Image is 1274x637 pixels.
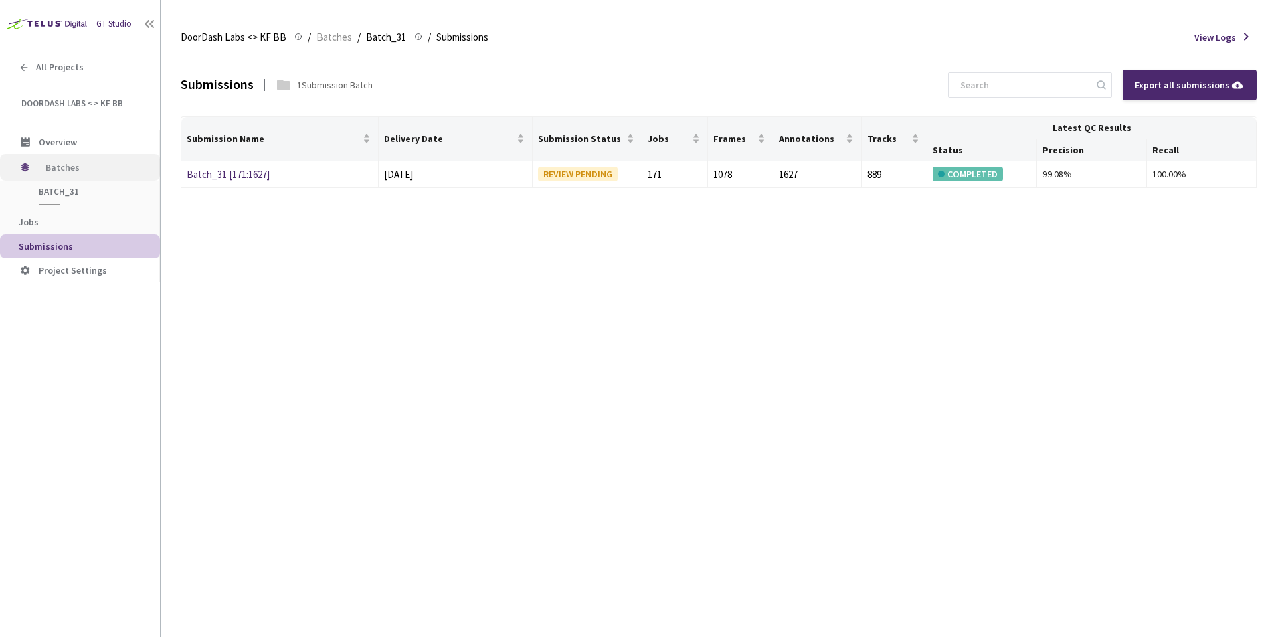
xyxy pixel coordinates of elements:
[773,117,861,161] th: Annotations
[708,117,773,161] th: Frames
[19,240,73,252] span: Submissions
[297,78,373,92] div: 1 Submission Batch
[648,133,689,144] span: Jobs
[21,98,141,109] span: DoorDash Labs <> KF BB
[952,73,1095,97] input: Search
[96,18,132,31] div: GT Studio
[779,133,842,144] span: Annotations
[308,29,311,45] li: /
[538,133,624,144] span: Submission Status
[428,29,431,45] li: /
[181,75,254,94] div: Submissions
[314,29,355,44] a: Batches
[927,139,1037,161] th: Status
[357,29,361,45] li: /
[1037,139,1147,161] th: Precision
[1042,167,1141,181] div: 99.08%
[187,168,270,181] a: Batch_31 [171:1627]
[1147,139,1257,161] th: Recall
[36,62,84,73] span: All Projects
[533,117,642,161] th: Submission Status
[1135,78,1245,92] div: Export all submissions
[39,264,107,276] span: Project Settings
[436,29,488,45] span: Submissions
[316,29,352,45] span: Batches
[713,167,767,183] div: 1078
[538,167,618,181] div: REVIEW PENDING
[933,167,1003,181] div: COMPLETED
[642,117,708,161] th: Jobs
[1152,167,1251,181] div: 100.00%
[181,117,379,161] th: Submission Name
[39,136,77,148] span: Overview
[39,186,138,197] span: Batch_31
[779,167,855,183] div: 1627
[19,216,39,228] span: Jobs
[384,167,527,183] div: [DATE]
[713,133,755,144] span: Frames
[379,117,533,161] th: Delivery Date
[45,154,137,181] span: Batches
[366,29,406,45] span: Batch_31
[862,117,927,161] th: Tracks
[384,133,514,144] span: Delivery Date
[181,29,286,45] span: DoorDash Labs <> KF BB
[187,133,360,144] span: Submission Name
[1194,31,1236,44] span: View Logs
[648,167,702,183] div: 171
[927,117,1257,139] th: Latest QC Results
[867,133,909,144] span: Tracks
[867,167,921,183] div: 889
